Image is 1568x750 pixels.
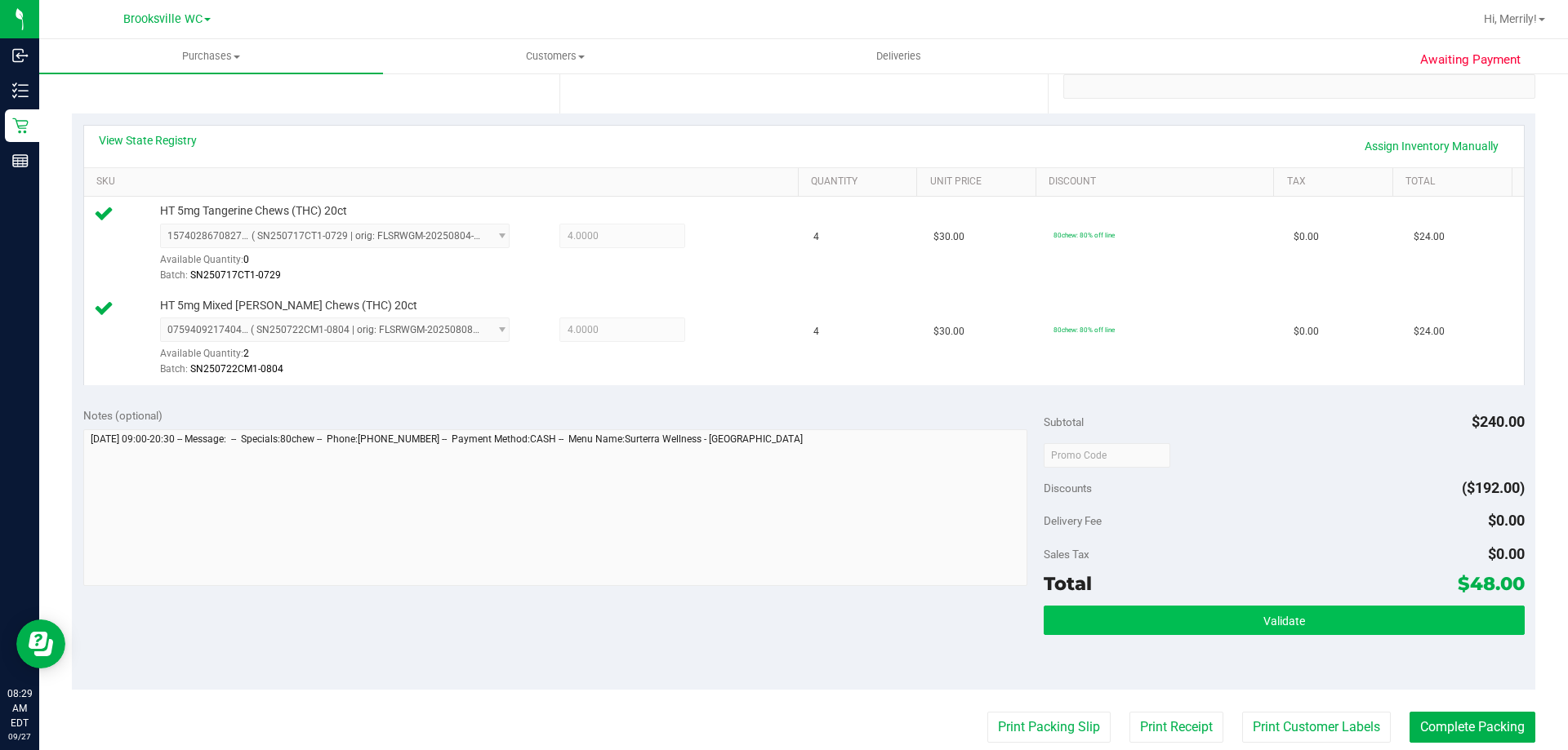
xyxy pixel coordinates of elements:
[1044,548,1089,561] span: Sales Tax
[160,269,188,281] span: Batch:
[1129,712,1223,743] button: Print Receipt
[987,712,1111,743] button: Print Packing Slip
[933,324,964,339] span: $30.00
[1294,229,1319,245] span: $0.00
[83,409,163,422] span: Notes (optional)
[1354,132,1509,160] a: Assign Inventory Manually
[16,619,65,668] iframe: Resource center
[160,248,528,280] div: Available Quantity:
[1053,231,1115,239] span: 80chew: 80% off line
[930,175,1030,189] a: Unit Price
[123,12,203,26] span: Brooksville WC
[160,298,417,313] span: HT 5mg Mixed [PERSON_NAME] Chews (THC) 20ct
[12,82,29,99] inline-svg: Inventory
[1044,606,1524,635] button: Validate
[384,49,726,64] span: Customers
[1472,413,1525,430] span: $240.00
[1414,229,1445,245] span: $24.00
[39,49,383,64] span: Purchases
[243,254,249,265] span: 0
[12,153,29,169] inline-svg: Reports
[811,175,911,189] a: Quantity
[99,132,197,149] a: View State Registry
[1053,326,1115,334] span: 80chew: 80% off line
[1287,175,1387,189] a: Tax
[1049,175,1267,189] a: Discount
[160,363,188,375] span: Batch:
[190,363,283,375] span: SN250722CM1-0804
[96,175,791,189] a: SKU
[190,269,281,281] span: SN250717CT1-0729
[243,348,249,359] span: 2
[727,39,1071,73] a: Deliveries
[1462,479,1525,496] span: ($192.00)
[1044,443,1170,468] input: Promo Code
[12,47,29,64] inline-svg: Inbound
[1488,512,1525,529] span: $0.00
[1044,415,1084,428] span: Subtotal
[1484,12,1537,25] span: Hi, Merrily!
[1458,572,1525,595] span: $48.00
[7,686,32,730] p: 08:29 AM EDT
[1263,615,1305,628] span: Validate
[1410,712,1535,743] button: Complete Packing
[12,118,29,134] inline-svg: Retail
[1414,324,1445,339] span: $24.00
[1420,51,1521,69] span: Awaiting Payment
[1044,514,1102,527] span: Delivery Fee
[1294,324,1319,339] span: $0.00
[1242,712,1391,743] button: Print Customer Labels
[160,342,528,374] div: Available Quantity:
[854,49,943,64] span: Deliveries
[933,229,964,245] span: $30.00
[160,203,347,219] span: HT 5mg Tangerine Chews (THC) 20ct
[1044,473,1092,503] span: Discounts
[1044,572,1092,595] span: Total
[383,39,727,73] a: Customers
[813,229,819,245] span: 4
[1488,545,1525,562] span: $0.00
[1405,175,1505,189] a: Total
[39,39,383,73] a: Purchases
[7,730,32,743] p: 09/27
[813,324,819,339] span: 4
